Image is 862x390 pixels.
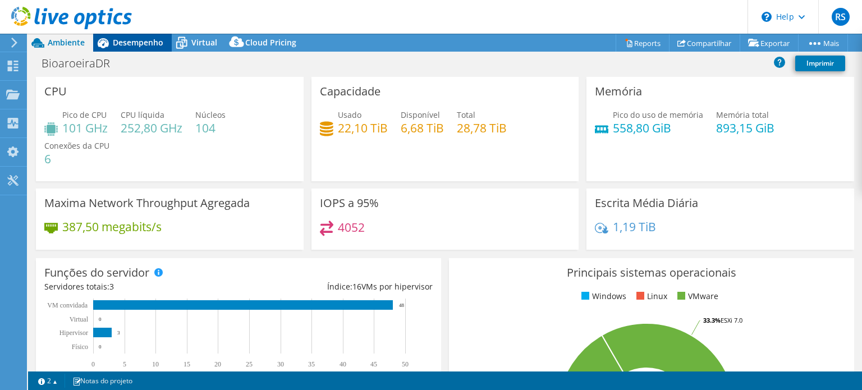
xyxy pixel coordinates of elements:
[277,360,284,368] text: 30
[44,197,250,209] h3: Maxima Network Throughput Agregada
[832,8,850,26] span: RS
[62,109,107,120] span: Pico de CPU
[123,360,126,368] text: 5
[338,221,365,233] h4: 4052
[99,344,102,350] text: 0
[703,316,721,324] tspan: 33.3%
[184,360,190,368] text: 15
[70,315,89,323] text: Virtual
[721,316,742,324] tspan: ESXi 7.0
[370,360,377,368] text: 45
[457,122,507,134] h4: 28,78 TiB
[401,122,444,134] h4: 6,68 TiB
[457,267,846,279] h3: Principais sistemas operacionais
[36,57,127,70] h1: BioaroeiraDR
[191,37,217,48] span: Virtual
[47,301,88,309] text: VM convidada
[669,34,740,52] a: Compartilhar
[595,197,698,209] h3: Escrita Média Diária
[340,360,346,368] text: 40
[716,109,769,120] span: Memória total
[245,37,296,48] span: Cloud Pricing
[59,329,88,337] text: Hipervisor
[338,122,388,134] h4: 22,10 TiB
[65,374,140,388] a: Notas do projeto
[457,109,475,120] span: Total
[239,281,433,293] div: Índice: VMs por hipervisor
[44,140,109,151] span: Conexões da CPU
[62,221,162,233] h4: 387,50 megabits/s
[402,360,409,368] text: 50
[72,343,88,351] tspan: Físico
[320,85,380,98] h3: Capacidade
[109,281,114,292] span: 3
[246,360,253,368] text: 25
[121,122,182,134] h4: 252,80 GHz
[795,56,845,71] a: Imprimir
[44,153,109,165] h4: 6
[634,290,667,302] li: Linux
[44,281,239,293] div: Servidores totais:
[214,360,221,368] text: 20
[595,85,642,98] h3: Memória
[62,122,108,134] h4: 101 GHz
[798,34,848,52] a: Mais
[716,122,774,134] h4: 893,15 GiB
[91,360,95,368] text: 0
[401,109,440,120] span: Disponível
[195,109,226,120] span: Núcleos
[117,330,120,336] text: 3
[195,122,226,134] h4: 104
[352,281,361,292] span: 16
[152,360,159,368] text: 10
[44,267,149,279] h3: Funções do servidor
[579,290,626,302] li: Windows
[30,374,65,388] a: 2
[399,302,405,308] text: 48
[740,34,799,52] a: Exportar
[44,85,67,98] h3: CPU
[616,34,670,52] a: Reports
[613,122,703,134] h4: 558,80 GiB
[762,12,772,22] svg: \n
[99,316,102,322] text: 0
[675,290,718,302] li: VMware
[338,109,361,120] span: Usado
[113,37,163,48] span: Desempenho
[613,109,703,120] span: Pico do uso de memória
[48,37,85,48] span: Ambiente
[613,221,656,233] h4: 1,19 TiB
[320,197,379,209] h3: IOPS a 95%
[308,360,315,368] text: 35
[121,109,164,120] span: CPU líquida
